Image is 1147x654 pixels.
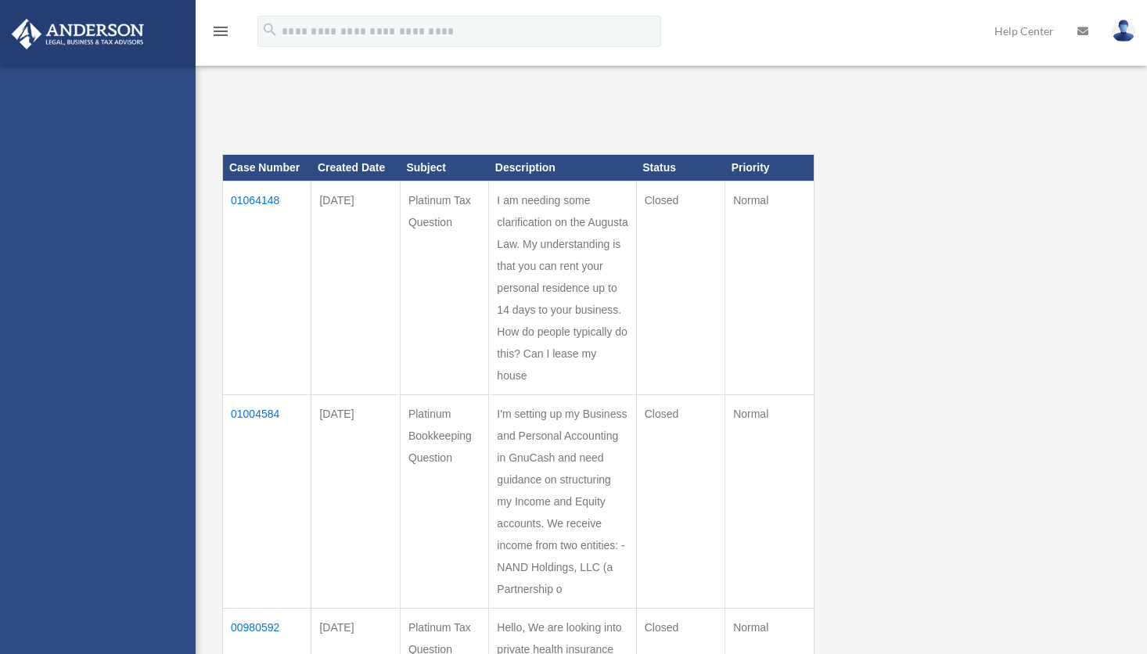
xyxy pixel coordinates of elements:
[311,155,400,181] th: Created Date
[261,21,279,38] i: search
[7,19,149,49] img: Anderson Advisors Platinum Portal
[223,181,311,394] td: 01064148
[311,181,400,394] td: [DATE]
[725,181,814,394] td: Normal
[211,27,230,41] a: menu
[725,394,814,608] td: Normal
[400,181,488,394] td: Platinum Tax Question
[636,155,725,181] th: Status
[400,155,488,181] th: Subject
[211,22,230,41] i: menu
[636,181,725,394] td: Closed
[489,155,636,181] th: Description
[725,155,814,181] th: Priority
[1112,20,1135,42] img: User Pic
[400,394,488,608] td: Platinum Bookkeeping Question
[223,155,311,181] th: Case Number
[311,394,400,608] td: [DATE]
[489,181,636,394] td: I am needing some clarification on the Augusta Law. My understanding is that you can rent your pe...
[489,394,636,608] td: I'm setting up my Business and Personal Accounting in GnuCash and need guidance on structuring my...
[636,394,725,608] td: Closed
[223,394,311,608] td: 01004584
